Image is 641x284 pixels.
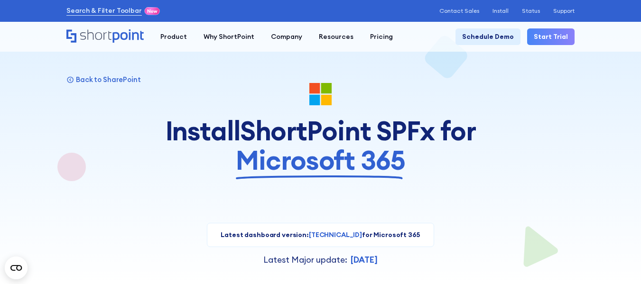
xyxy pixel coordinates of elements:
a: Home [66,29,144,44]
a: Start Trial [527,28,575,45]
a: Pricing [362,28,401,45]
p: Back to SharePoint [76,75,140,84]
a: Resources [310,28,362,45]
span: Install [166,116,240,146]
a: Schedule Demo [455,28,520,45]
strong: for Microsoft 365 [362,230,420,239]
a: Contact Sales [439,8,479,14]
strong: [TECHNICAL_ID] [309,230,362,239]
a: Status [522,8,540,14]
div: Company [271,32,302,42]
a: Support [553,8,575,14]
span: Microsoft 365 [236,146,405,175]
strong: [DATE] [351,254,378,265]
p: Latest Major update: [263,254,347,266]
iframe: Chat Widget [470,174,641,284]
a: Back to SharePoint [66,75,141,84]
a: Why ShortPoint [195,28,262,45]
a: Install [492,8,509,14]
strong: Latest dashboard version: [221,230,309,239]
div: Pricing [370,32,393,42]
a: Product [152,28,195,45]
div: Why ShortPoint [204,32,254,42]
div: Resources [319,32,353,42]
h1: ShortPoint SPFx for [155,116,487,174]
a: Company [262,28,310,45]
a: Search & Filter Toolbar [66,6,142,16]
button: Open CMP widget [5,257,28,279]
div: Product [160,32,187,42]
